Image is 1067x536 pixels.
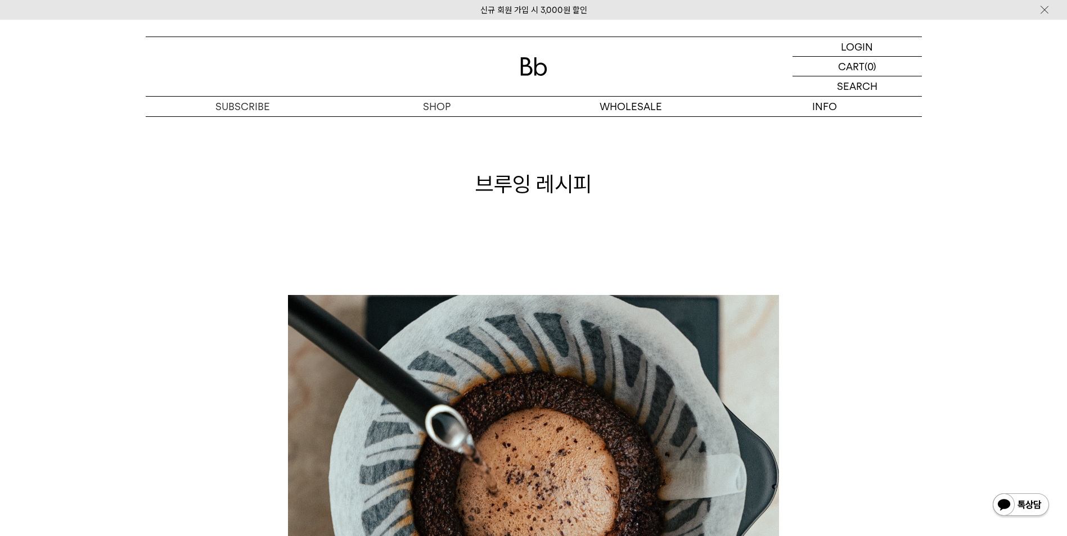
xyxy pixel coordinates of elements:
[480,5,587,15] a: 신규 회원 가입 시 3,000원 할인
[865,57,876,76] p: (0)
[146,97,340,116] a: SUBSCRIBE
[992,492,1050,519] img: 카카오톡 채널 1:1 채팅 버튼
[520,57,547,76] img: 로고
[793,57,922,76] a: CART (0)
[534,97,728,116] p: WHOLESALE
[837,76,877,96] p: SEARCH
[838,57,865,76] p: CART
[841,37,873,56] p: LOGIN
[728,97,922,116] p: INFO
[340,97,534,116] a: SHOP
[793,37,922,57] a: LOGIN
[146,169,922,199] h1: 브루잉 레시피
